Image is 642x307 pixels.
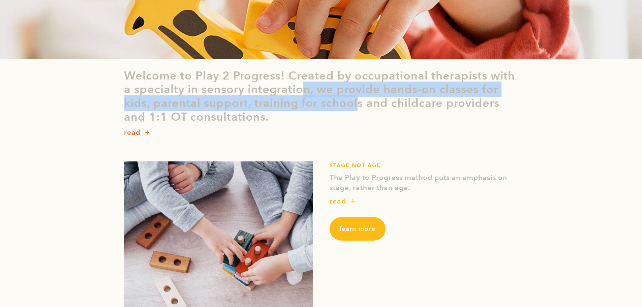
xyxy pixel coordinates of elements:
p: read [124,127,141,138]
span: learn more [340,224,375,233]
p: Welcome to Play 2 Progress! Created by occupational therapists with a specialty in sensory integr... [124,69,518,124]
a: learn more [330,217,386,241]
p: The Play to Progress method puts an emphasis on stage, rather than age. [330,173,518,193]
h1: STAGE NOT AGE [330,161,518,170]
p: read [330,196,346,207]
